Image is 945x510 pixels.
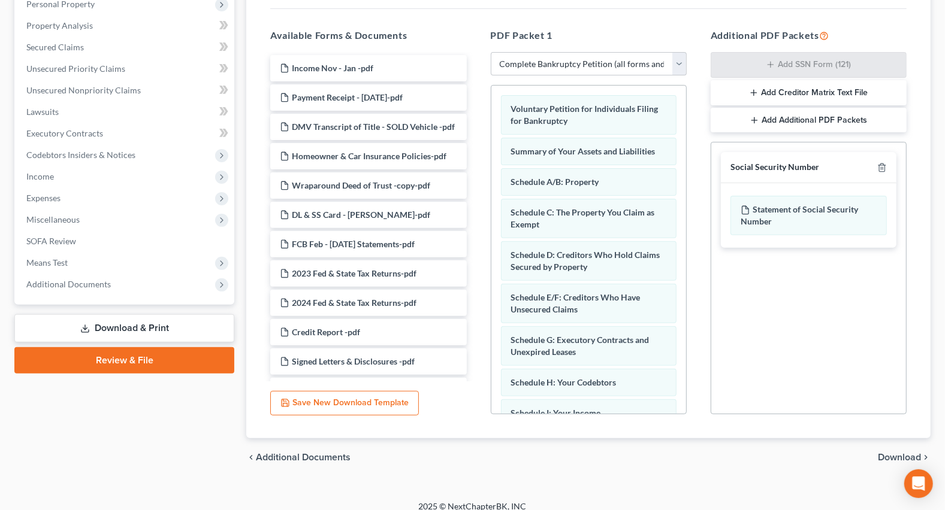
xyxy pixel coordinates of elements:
span: 2024 Fed & State Tax Returns-pdf [292,297,416,308]
span: Additional Documents [26,279,111,289]
span: Payment Receipt - [DATE]-pdf [292,92,403,102]
i: chevron_right [921,453,931,462]
span: SOFA Review [26,236,76,246]
button: Save New Download Template [270,391,419,416]
a: Unsecured Priority Claims [17,58,234,80]
a: Unsecured Nonpriority Claims [17,80,234,101]
span: Voluntary Petition for Individuals Filing for Bankruptcy [511,104,659,126]
a: Executory Contracts [17,123,234,144]
a: Review & File [14,347,234,374]
span: Secured Claims [26,42,84,52]
a: Lawsuits [17,101,234,123]
span: Unsecured Nonpriority Claims [26,85,141,95]
a: Download & Print [14,314,234,342]
span: Lawsuits [26,107,59,117]
div: Open Intercom Messenger [904,469,933,498]
span: Schedule H: Your Codebtors [511,377,617,387]
a: Secured Claims [17,37,234,58]
button: Add SSN Form (121) [711,52,907,78]
a: chevron_left Additional Documents [246,453,351,462]
span: DMV Transcript of Title - SOLD Vehicle -pdf [292,122,455,132]
a: SOFA Review [17,230,234,252]
span: Schedule D: Creditors Who Hold Claims Secured by Property [511,250,660,272]
span: Additional Documents [256,453,351,462]
span: Schedule E/F: Creditors Who Have Unsecured Claims [511,292,641,314]
i: chevron_left [246,453,256,462]
div: Statement of Social Security Number [730,196,887,235]
span: Means Test [26,257,68,268]
span: Income [26,171,54,181]
h5: Additional PDF Packets [711,28,907,42]
span: Codebtors Insiders & Notices [26,150,135,160]
span: Summary of Your Assets and Liabilities [511,146,656,156]
button: Add Additional PDF Packets [711,108,907,133]
span: Wraparound Deed of Trust -copy-pdf [292,180,430,190]
span: DL & SS Card - [PERSON_NAME]-pdf [292,210,430,220]
span: Executory Contracts [26,128,103,138]
button: Add Creditor Matrix Text File [711,80,907,105]
span: Miscellaneous [26,214,80,224]
button: Download chevron_right [878,453,931,462]
span: Unsecured Priority Claims [26,63,125,74]
span: Property Analysis [26,20,93,31]
span: FCB Feb - [DATE] Statements-pdf [292,239,415,249]
h5: Available Forms & Documents [270,28,466,42]
span: Credit Report -pdf [292,327,360,337]
span: Schedule C: The Property You Claim as Exempt [511,207,655,229]
span: Download [878,453,921,462]
span: Homeowner & Car Insurance Policies-pdf [292,151,446,161]
span: Schedule G: Executory Contracts and Unexpired Leases [511,335,650,357]
span: Signed Letters & Disclosures -pdf [292,356,415,366]
span: Income Nov - Jan -pdf [292,63,373,73]
span: Schedule A/B: Property [511,177,599,187]
span: Schedule I: Your Income [511,408,601,418]
span: 2023 Fed & State Tax Returns-pdf [292,268,416,278]
div: Social Security Number [730,162,819,173]
a: Property Analysis [17,15,234,37]
h5: PDF Packet 1 [491,28,687,42]
span: Expenses [26,193,61,203]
